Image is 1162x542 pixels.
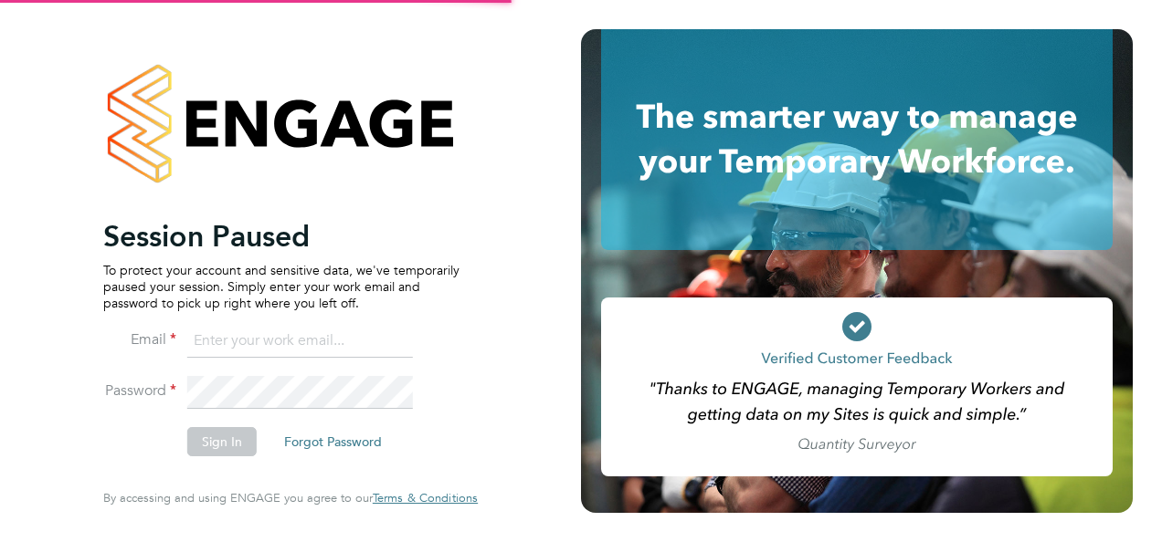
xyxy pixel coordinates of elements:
[373,490,478,506] span: Terms & Conditions
[103,218,460,255] h2: Session Paused
[103,490,478,506] span: By accessing and using ENGAGE you agree to our
[103,381,176,401] label: Password
[187,427,257,456] button: Sign In
[187,325,413,358] input: Enter your work email...
[103,330,176,349] label: Email
[103,262,460,312] p: To protect your account and sensitive data, we've temporarily paused your session. Simply enter y...
[269,427,396,456] button: Forgot Password
[373,491,478,506] a: Terms & Conditions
